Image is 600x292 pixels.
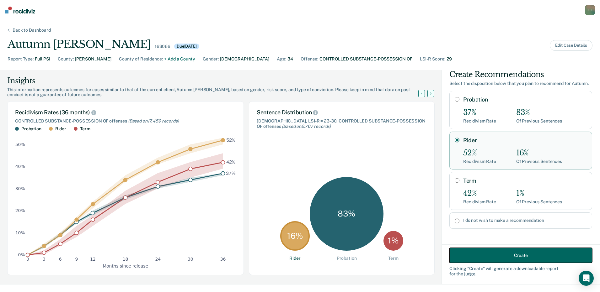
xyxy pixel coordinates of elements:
div: Due [DATE] [174,44,199,49]
div: [DEMOGRAPHIC_DATA], LSI-R = 23-30, CONTROLLED SUBSTANCE-POSSESSION OF offenses [257,118,427,129]
div: 29 [447,56,452,62]
div: 163066 [155,44,170,49]
text: 0% [18,252,25,257]
div: Clicking " Create " will generate a downloadable report for the judge. [449,266,592,277]
div: Of Previous Sentences [516,199,562,205]
div: Recidivism Rate [463,159,496,164]
div: L J [585,5,595,15]
div: [DEMOGRAPHIC_DATA] [220,56,269,62]
div: Of Previous Sentences [516,118,562,124]
label: Rider [463,137,587,144]
text: 30 [188,257,193,262]
text: 30% [15,186,25,191]
div: + Add a County [164,56,195,62]
div: 1% [516,189,562,198]
img: Recidiviz [5,7,35,13]
div: CONTROLLED SUBSTANCE-POSSESSION OF [319,56,412,62]
div: 83% [516,108,562,117]
g: dot [26,138,225,257]
div: Of Previous Sentences [516,159,562,164]
button: LJ [585,5,595,15]
div: Rider [55,126,66,132]
text: 9 [75,257,78,262]
div: 34 [287,56,293,62]
text: 24 [155,257,161,262]
div: [PERSON_NAME] [75,56,111,62]
div: Report Type : [8,56,34,62]
text: Months since release [103,263,148,268]
div: Select the disposition below that you plan to recommend for Autumn . [449,81,592,86]
div: Probation [337,256,357,261]
div: Rider [289,256,300,261]
text: 52% [226,138,236,143]
div: Offense : [301,56,318,62]
div: Recidivism Rate [463,118,496,124]
label: I do not wish to make a recommendation [463,218,587,223]
text: 37% [226,170,236,175]
div: 42% [463,189,496,198]
div: Open Intercom Messenger [579,271,594,286]
text: 50% [15,142,25,147]
div: County of Residence : [119,56,163,62]
div: 37% [463,108,496,117]
text: 6 [59,257,62,262]
text: 0 [26,257,29,262]
button: Create [449,248,592,263]
text: 40% [15,164,25,169]
div: Back to Dashboard [5,28,58,33]
div: LSI-R Score : [420,56,445,62]
div: Full PSI [35,56,50,62]
text: 42% [226,159,236,164]
div: Age : [277,56,286,62]
div: CONTROLLED SUBSTANCE-POSSESSION OF offenses [15,118,236,124]
div: 52% [463,149,496,158]
div: Probation [21,126,41,132]
text: 18 [123,257,128,262]
label: Probation [463,96,587,103]
g: x-axis tick label [26,257,226,262]
div: Autumn [PERSON_NAME] [8,38,151,51]
div: Recidivism Rate [463,199,496,205]
span: (Based on 2,767 records ) [282,124,331,129]
div: County : [58,56,74,62]
div: Create Recommendations [449,70,592,80]
div: This information represents outcomes for cases similar to that of the current client, Autumn [PER... [7,87,426,98]
g: x-axis label [103,263,148,268]
g: text [226,138,236,176]
g: area [28,138,223,255]
text: 12 [90,257,96,262]
text: 20% [15,208,25,213]
g: y-axis tick label [15,142,25,257]
text: 3 [43,257,46,262]
div: 16% [516,149,562,158]
div: Gender : [203,56,219,62]
div: Recidivism Rates (36 months) [15,109,236,116]
text: 10% [15,230,25,235]
span: (Based on 17,459 records ) [128,118,179,123]
div: Insights [7,76,426,86]
div: Term [80,126,90,132]
div: 1 % [383,231,403,251]
text: 36 [220,257,226,262]
button: Edit Case Details [550,40,592,51]
div: Term [388,256,398,261]
div: 83 % [310,177,383,251]
label: Term [463,177,587,184]
div: Sentence Distribution [257,109,427,116]
div: 16 % [280,221,310,251]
